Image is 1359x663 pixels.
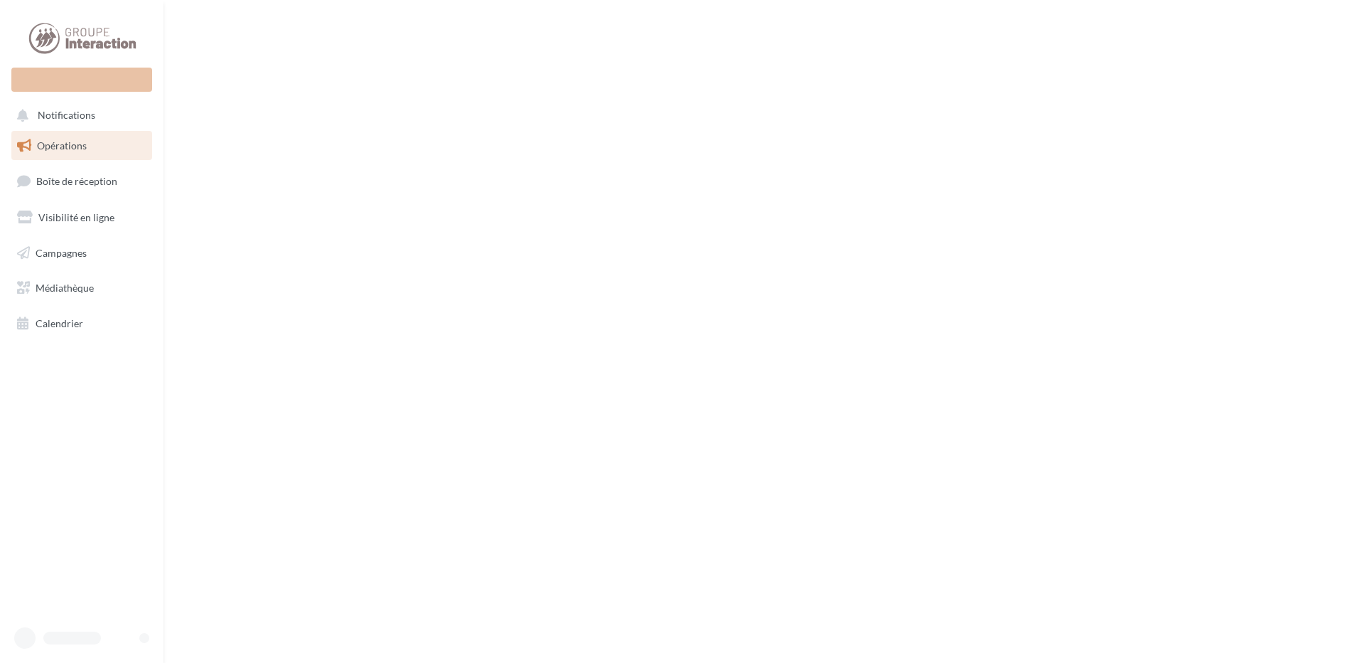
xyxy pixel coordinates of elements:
[38,110,95,122] span: Notifications
[9,238,155,268] a: Campagnes
[36,282,94,294] span: Médiathèque
[9,273,155,303] a: Médiathèque
[9,309,155,339] a: Calendrier
[11,68,152,92] div: Nouvelle campagne
[9,203,155,233] a: Visibilité en ligne
[36,175,117,187] span: Boîte de réception
[36,246,87,258] span: Campagnes
[9,131,155,161] a: Opérations
[38,211,114,223] span: Visibilité en ligne
[37,139,87,152] span: Opérations
[36,317,83,329] span: Calendrier
[9,166,155,196] a: Boîte de réception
